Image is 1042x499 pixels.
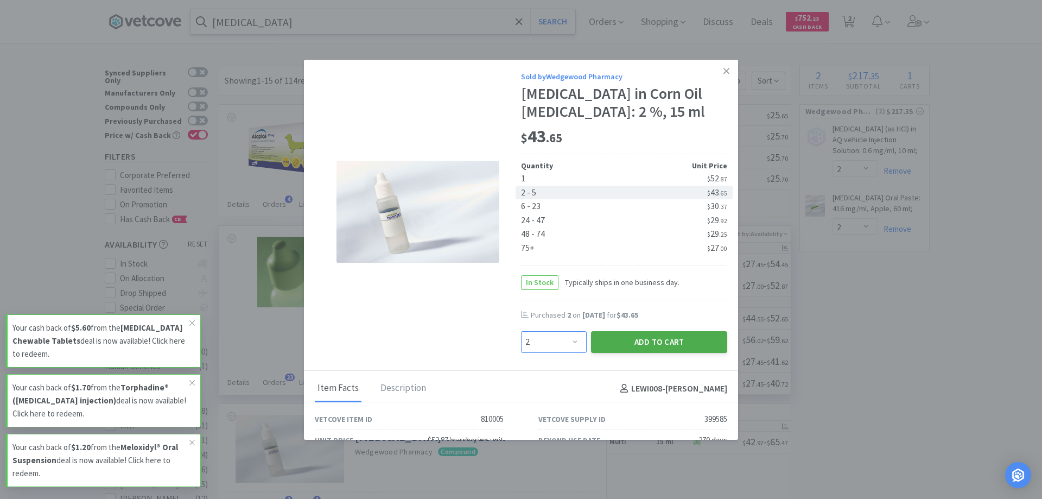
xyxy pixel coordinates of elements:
span: . 92 [719,217,727,225]
div: Quantity [521,160,624,172]
div: 48 - 74 [521,227,624,241]
div: 75+ [521,241,624,255]
div: Vetcove Supply ID [538,413,606,425]
span: 52 [707,173,727,184]
span: $ [521,130,528,146]
span: $ [707,175,710,183]
span: $ [707,203,710,211]
p: Your cash back of from the deal is now available! Click here to redeem. [12,381,189,420]
div: [MEDICAL_DATA] in Corn Oil [MEDICAL_DATA]: 2 %, 15 ml [521,85,727,121]
div: 810005 [481,413,504,426]
div: Unit Price [624,160,727,172]
span: 27 [707,242,727,253]
span: Typically ships in one business day. [558,276,679,288]
div: 24 - 47 [521,213,624,228]
div: 6 - 23 [521,199,624,213]
div: Unit Price [315,434,353,446]
span: $ [707,217,710,225]
div: Purchased on for [531,310,727,321]
img: 4ce4192b50f945f09d337ecfbff3ec4d_399585.jpeg [336,161,499,263]
span: $ [707,190,710,197]
div: Open Intercom Messenger [1005,462,1031,488]
div: Description [378,375,429,402]
span: In Stock [522,276,558,289]
span: . 87 [719,175,727,183]
strong: $1.70 [71,382,91,393]
div: 2 - 5 [521,186,624,200]
div: Sold by Wedgewood Pharmacy [521,71,727,83]
span: . 37 [719,203,727,211]
div: 270 days [698,434,727,447]
div: Vetcove Item ID [315,413,372,425]
span: . 65 [546,130,562,146]
span: 2 [567,310,571,320]
span: 43 [707,187,727,198]
span: . 00 [719,245,727,252]
strong: $1.20 [71,442,91,452]
span: 29 [707,228,727,239]
p: Your cash back of from the deal is now available! Click here to redeem. [12,441,189,480]
div: 1 [521,172,624,186]
span: . 65 [719,190,727,197]
span: 43 [521,125,562,147]
h4: LEWI008 - [PERSON_NAME] [616,382,727,396]
span: 29 [707,214,727,225]
span: $ [707,231,710,238]
span: $ [707,245,710,252]
div: $52.87/purchasing unit [428,434,504,447]
strong: $5.60 [71,323,91,333]
span: . 25 [719,231,727,238]
span: [DATE] [582,310,605,320]
div: 399585 [704,413,727,426]
span: $43.65 [617,310,638,320]
div: Item Facts [315,375,361,402]
span: 30 [707,200,727,211]
div: Beyond Use Date [538,434,600,446]
p: Your cash back of from the deal is now available! Click here to redeem. [12,321,189,361]
button: Add to Cart [591,331,727,353]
